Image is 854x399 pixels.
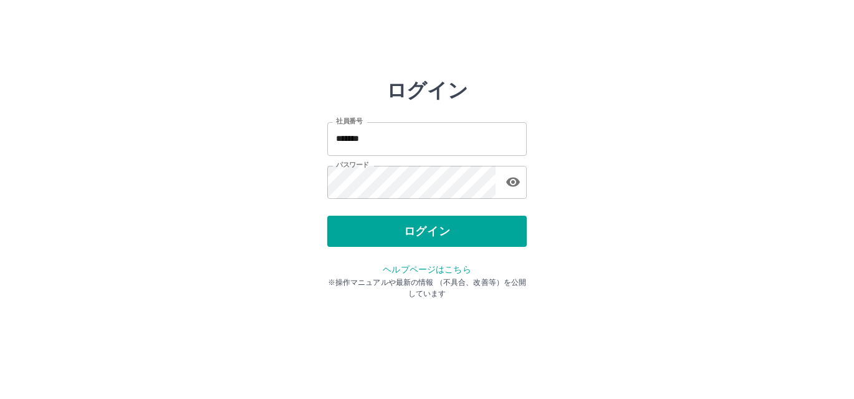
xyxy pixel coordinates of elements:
[336,117,362,126] label: 社員番号
[383,264,471,274] a: ヘルプページはこちら
[336,160,369,170] label: パスワード
[327,277,527,299] p: ※操作マニュアルや最新の情報 （不具合、改善等）を公開しています
[327,216,527,247] button: ログイン
[386,79,468,102] h2: ログイン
